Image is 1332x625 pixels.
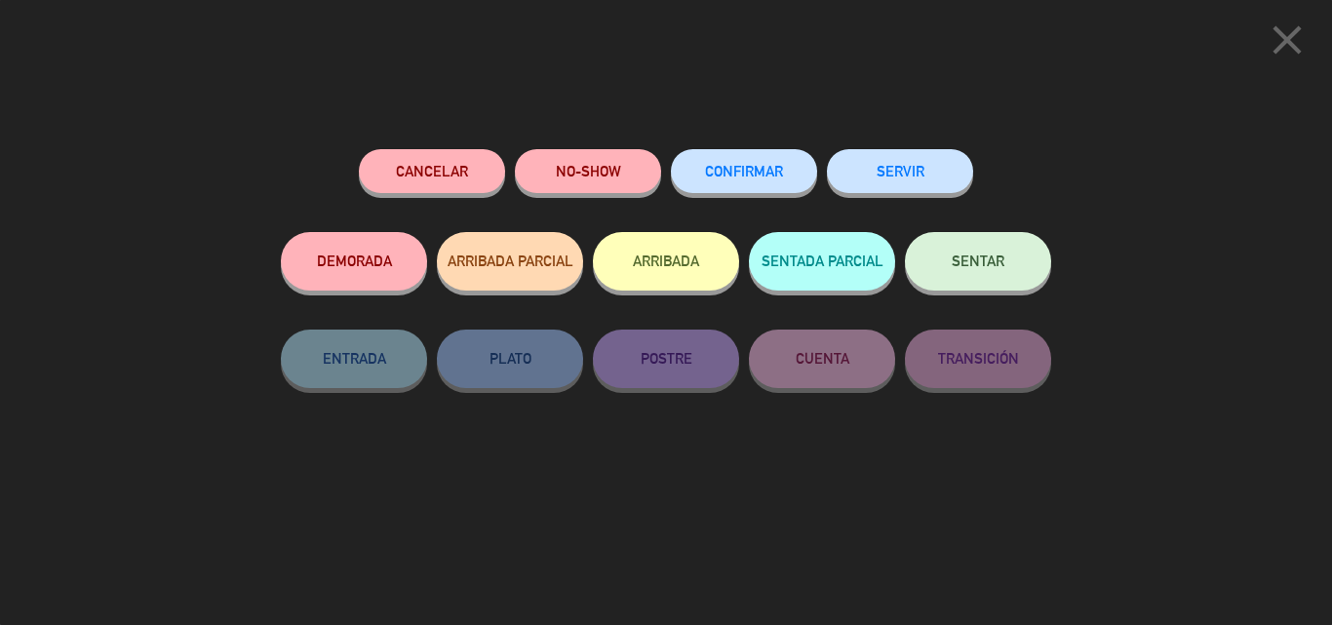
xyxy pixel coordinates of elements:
[437,232,583,291] button: ARRIBADA PARCIAL
[952,253,1004,269] span: SENTAR
[281,330,427,388] button: ENTRADA
[671,149,817,193] button: CONFIRMAR
[705,163,783,179] span: CONFIRMAR
[281,232,427,291] button: DEMORADA
[749,232,895,291] button: SENTADA PARCIAL
[515,149,661,193] button: NO-SHOW
[905,330,1051,388] button: TRANSICIÓN
[359,149,505,193] button: Cancelar
[905,232,1051,291] button: SENTAR
[593,232,739,291] button: ARRIBADA
[749,330,895,388] button: CUENTA
[827,149,973,193] button: SERVIR
[448,253,573,269] span: ARRIBADA PARCIAL
[593,330,739,388] button: POSTRE
[437,330,583,388] button: PLATO
[1257,15,1317,72] button: close
[1263,16,1312,64] i: close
